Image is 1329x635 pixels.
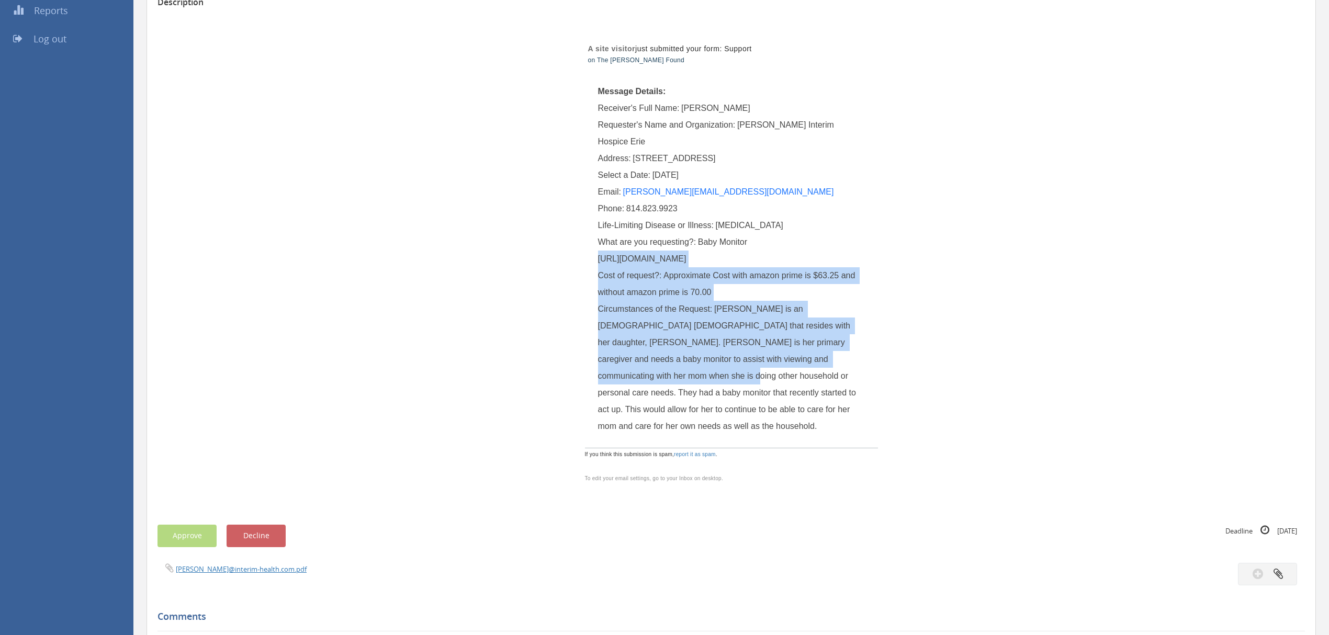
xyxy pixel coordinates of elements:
span: Address: [598,154,631,163]
span: To edit your email settings, go to your Inbox on desktop. [585,475,723,481]
span: If you think this submission is spam, . [585,450,717,459]
span: Message Details: [598,87,666,96]
h5: Comments [157,611,1297,622]
span: Receiver's Full Name: [598,104,680,112]
span: Cost of request?: [598,271,662,280]
span: Baby Monitor [URL][DOMAIN_NAME] [598,237,748,263]
span: Log out [33,32,66,45]
strong: A site visitor [588,44,636,53]
a: The [PERSON_NAME] Found [597,56,684,64]
span: 814.823.9923 [626,204,678,213]
span: [DATE] [652,171,679,179]
a: report it as spam [674,451,716,457]
span: Phone: [598,204,625,213]
span: just submitted your form: Support [588,44,752,53]
span: on [588,56,595,64]
span: [MEDICAL_DATA] [716,221,783,230]
span: Life-Limiting Disease or Illness: [598,221,714,230]
button: Approve [157,525,217,547]
small: Deadline [DATE] [1225,525,1297,536]
span: Approximate Cost with amazon prime is $63.25 and without amazon prime is 70.00 [598,271,858,297]
a: [PERSON_NAME]@interim-health.com.pdf [176,564,307,574]
span: [PERSON_NAME] is an [DEMOGRAPHIC_DATA] [DEMOGRAPHIC_DATA] that resides with her daughter, [PERSON... [598,304,859,430]
span: Email: [598,187,621,196]
span: Requester's Name and Organization: [598,120,736,129]
span: What are you requesting?: [598,237,696,246]
a: [PERSON_NAME][EMAIL_ADDRESS][DOMAIN_NAME] [623,187,834,196]
span: Reports [34,4,68,17]
span: [PERSON_NAME] Interim Hospice Erie [598,120,837,146]
span: Circumstances of the Request: [598,304,713,313]
button: Decline [227,525,286,547]
span: [STREET_ADDRESS] [633,154,715,163]
span: Select a Date: [598,171,651,179]
span: [PERSON_NAME] [681,104,750,112]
